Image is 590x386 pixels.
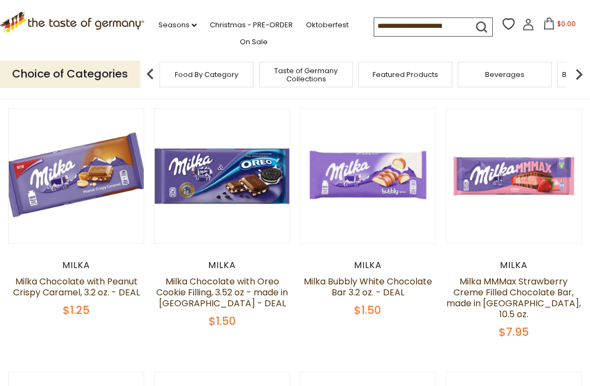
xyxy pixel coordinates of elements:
[557,19,576,28] span: $0.00
[8,260,144,271] div: Milka
[536,17,583,34] button: $0.00
[155,109,290,244] img: Milka
[568,63,590,85] img: next arrow
[306,19,349,31] a: Oktoberfest
[446,275,581,320] a: Milka MMMax Strawberry Creme Filled Chocolate Bar, made in [GEOGRAPHIC_DATA], 10.5 oz.
[373,70,438,79] a: Featured Products
[154,260,290,271] div: Milka
[354,302,381,318] span: $1.50
[9,109,144,244] img: Milka
[262,67,350,83] a: Taste of Germany Collections
[499,324,529,340] span: $7.95
[304,275,432,299] a: Milka Bubbly White Chocolate Bar 3.2 oz. - DEAL
[300,109,435,244] img: Milka
[446,260,582,271] div: Milka
[63,302,90,318] span: $1.25
[139,63,161,85] img: previous arrow
[156,275,288,310] a: Milka Chocolate with Oreo Cookie Filling, 3.52 oz - made in [GEOGRAPHIC_DATA] - DEAL
[210,19,293,31] a: Christmas - PRE-ORDER
[300,260,436,271] div: Milka
[209,313,236,329] span: $1.50
[485,70,524,79] a: Beverages
[240,36,268,48] a: On Sale
[175,70,238,79] a: Food By Category
[446,109,581,244] img: Milka
[13,275,140,299] a: Milka Chocolate with Peanut Crispy Caramel, 3.2 oz. - DEAL
[158,19,197,31] a: Seasons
